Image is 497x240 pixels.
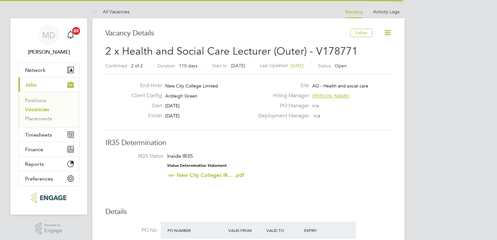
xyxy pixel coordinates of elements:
label: Status [318,63,331,69]
h3: IR35 Determination [105,138,392,148]
span: 2 of 2 [131,63,143,69]
label: Client Config [126,92,162,99]
span: Network [25,67,46,73]
label: End Hirer [126,82,162,89]
span: Finance [25,146,43,153]
span: Ardleigh Green [165,93,197,99]
span: Jobs [25,82,36,88]
span: Engage [44,228,62,233]
button: Jobs [19,77,79,92]
div: Jobs [19,92,79,127]
span: [DATE] [165,103,180,109]
span: Timesheets [25,132,52,138]
div: PO Number [166,224,227,236]
span: MD [42,31,55,39]
a: Go to home page [18,193,79,203]
a: Vacancies [25,106,49,113]
a: Activity Logs [373,9,399,15]
span: [PERSON_NAME] [312,93,350,99]
a: MD[PERSON_NAME] [18,25,79,56]
span: 20 [72,27,80,35]
span: 110 days [179,63,197,69]
label: PO No [105,227,157,234]
label: IR35 Status [112,153,163,160]
label: Deployment Manager [254,113,309,119]
button: Reports [19,157,79,171]
img: xede-logo-retina.png [31,193,66,203]
a: Vacancy [345,9,363,15]
h3: Details [105,207,392,217]
span: Martina Davey [18,48,79,56]
label: Confirmed [105,63,127,69]
label: Start [126,102,162,109]
span: Powered by [44,222,62,228]
label: Finish [126,113,162,119]
button: Preferences [19,171,79,186]
span: 2 x Health and Social Care Lecturer (Outer) - V178771 [105,45,358,58]
span: Open [335,63,347,69]
label: PO Manager [254,102,309,109]
span: AG - Health and social care [312,83,368,89]
button: Timesheets [19,127,79,142]
span: Inside IR35 [167,153,193,159]
button: Follow [350,29,372,37]
a: Powered byEngage [35,222,63,235]
span: New City College Limited [165,83,218,89]
a: All Vacancies [92,9,129,15]
label: Last Updated [260,62,288,68]
a: Placements [25,115,52,122]
label: Hiring Manager [254,92,309,99]
button: Network [19,63,79,77]
div: Valid From [227,224,265,236]
label: Start In [212,63,227,69]
a: 20 [64,25,77,46]
span: Preferences [25,176,53,182]
label: Duration [157,63,175,69]
span: [DATE] [231,63,245,69]
a: New City Colleges IR... .pdf [177,172,244,178]
span: [DATE] [290,63,303,68]
label: Site [254,82,309,89]
div: Valid To [265,224,303,236]
span: n/a [312,103,319,109]
button: Finance [19,142,79,156]
strong: Status Determination Statement [167,163,227,168]
nav: Main navigation [10,18,87,215]
span: Reports [25,161,44,167]
div: Expiry [302,224,341,236]
a: Positions [25,97,47,103]
h3: Vacancy Details [105,29,350,38]
span: n/a [314,113,320,119]
span: [DATE] [165,113,180,119]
